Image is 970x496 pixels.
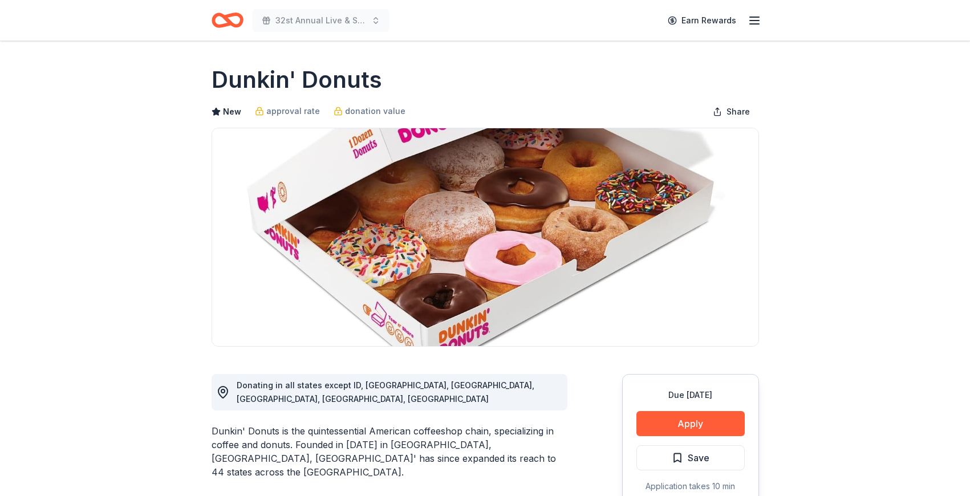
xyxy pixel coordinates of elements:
div: Due [DATE] [636,388,745,402]
h1: Dunkin' Donuts [212,64,382,96]
button: Share [704,100,759,123]
span: approval rate [266,104,320,118]
div: Application takes 10 min [636,479,745,493]
span: New [223,105,241,119]
span: donation value [345,104,405,118]
button: 32st Annual Live & Silent Auction [253,9,389,32]
a: donation value [334,104,405,118]
a: approval rate [255,104,320,118]
button: Save [636,445,745,470]
span: Donating in all states except ID, [GEOGRAPHIC_DATA], [GEOGRAPHIC_DATA], [GEOGRAPHIC_DATA], [GEOGR... [237,380,534,404]
span: Share [727,105,750,119]
img: Image for Dunkin' Donuts [212,128,758,346]
span: 32st Annual Live & Silent Auction [275,14,367,27]
a: Earn Rewards [661,10,743,31]
button: Apply [636,411,745,436]
a: Home [212,7,243,34]
div: Dunkin' Donuts is the quintessential American coffeeshop chain, specializing in coffee and donuts... [212,424,567,479]
span: Save [688,450,709,465]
